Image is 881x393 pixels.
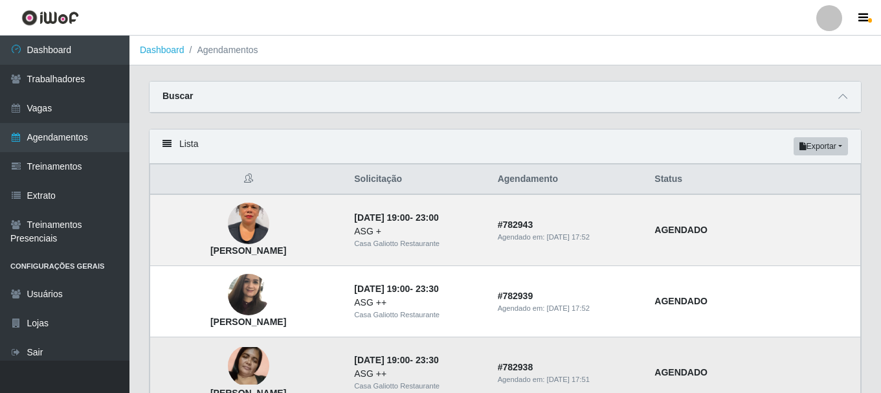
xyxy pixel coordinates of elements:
[354,355,438,365] strong: -
[354,212,438,223] strong: -
[794,137,848,155] button: Exportar
[210,245,286,256] strong: [PERSON_NAME]
[654,225,708,235] strong: AGENDADO
[184,43,258,57] li: Agendamentos
[354,284,438,294] strong: -
[210,317,286,327] strong: [PERSON_NAME]
[547,376,590,383] time: [DATE] 17:51
[354,367,482,381] div: ASG ++
[150,129,861,164] div: Lista
[140,45,184,55] a: Dashboard
[490,164,647,195] th: Agendamento
[498,232,640,243] div: Agendado em:
[354,309,482,320] div: Casa Galiotto Restaurante
[416,355,439,365] time: 23:30
[162,91,193,101] strong: Buscar
[654,296,708,306] strong: AGENDADO
[498,219,533,230] strong: # 782943
[354,212,410,223] time: [DATE] 19:00
[416,284,439,294] time: 23:30
[354,225,482,238] div: ASG +
[547,233,590,241] time: [DATE] 17:52
[354,296,482,309] div: ASG ++
[498,362,533,372] strong: # 782938
[21,10,79,26] img: CoreUI Logo
[498,291,533,301] strong: # 782939
[416,212,439,223] time: 23:00
[498,303,640,314] div: Agendado em:
[228,347,269,385] img: Janaia da Silva
[498,374,640,385] div: Agendado em:
[354,381,482,392] div: Casa Galiotto Restaurante
[354,284,410,294] time: [DATE] 19:00
[129,36,881,65] nav: breadcrumb
[547,304,590,312] time: [DATE] 17:52
[228,187,269,261] img: Márcia Cristina Gomes
[228,267,269,322] img: Jeane Maria dos Santos
[654,367,708,377] strong: AGENDADO
[647,164,860,195] th: Status
[354,238,482,249] div: Casa Galiotto Restaurante
[346,164,489,195] th: Solicitação
[354,355,410,365] time: [DATE] 19:00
